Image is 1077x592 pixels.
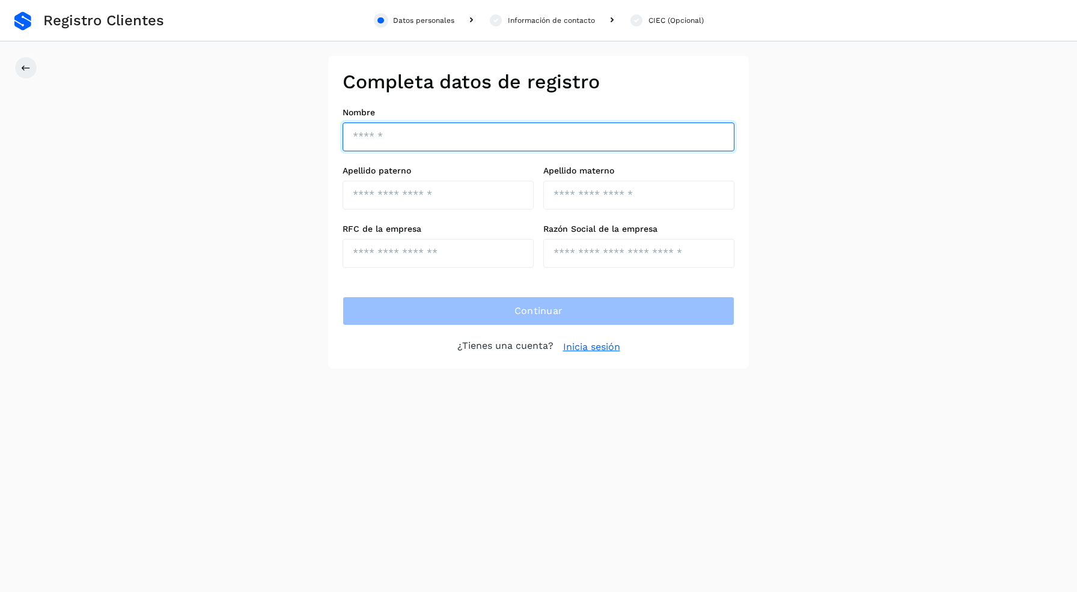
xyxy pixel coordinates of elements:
[514,304,563,318] span: Continuar
[543,224,734,234] label: Razón Social de la empresa
[543,166,734,176] label: Apellido materno
[343,224,534,234] label: RFC de la empresa
[343,297,734,325] button: Continuar
[343,166,534,176] label: Apellido paterno
[343,107,734,118] label: Nombre
[648,15,704,26] div: CIEC (Opcional)
[457,340,554,354] p: ¿Tienes una cuenta?
[563,340,620,354] a: Inicia sesión
[393,15,454,26] div: Datos personales
[43,12,164,29] span: Registro Clientes
[508,15,595,26] div: Información de contacto
[343,70,734,93] h2: Completa datos de registro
